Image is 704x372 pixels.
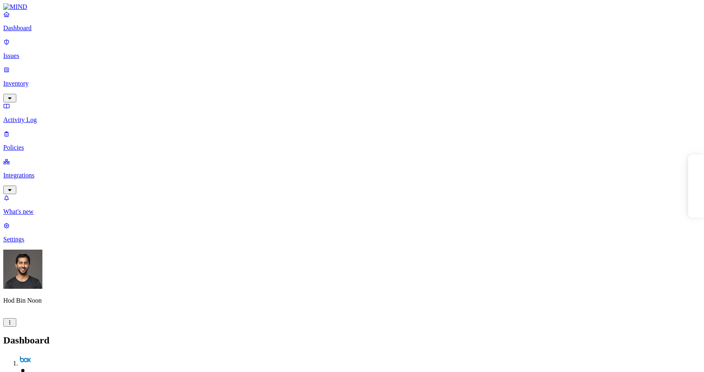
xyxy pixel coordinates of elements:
[3,11,701,32] a: Dashboard
[3,52,701,60] p: Issues
[3,38,701,60] a: Issues
[3,66,701,101] a: Inventory
[3,194,701,215] a: What's new
[3,250,42,289] img: Hod Bin Noon
[3,102,701,124] a: Activity Log
[3,130,701,151] a: Policies
[3,144,701,151] p: Policies
[3,116,701,124] p: Activity Log
[20,354,31,365] img: svg%3e
[3,3,27,11] img: MIND
[3,222,701,243] a: Settings
[3,208,701,215] p: What's new
[3,80,701,87] p: Inventory
[3,335,701,346] h2: Dashboard
[3,24,701,32] p: Dashboard
[3,297,701,304] p: Hod Bin Noon
[3,3,701,11] a: MIND
[3,172,701,179] p: Integrations
[3,158,701,193] a: Integrations
[3,236,701,243] p: Settings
